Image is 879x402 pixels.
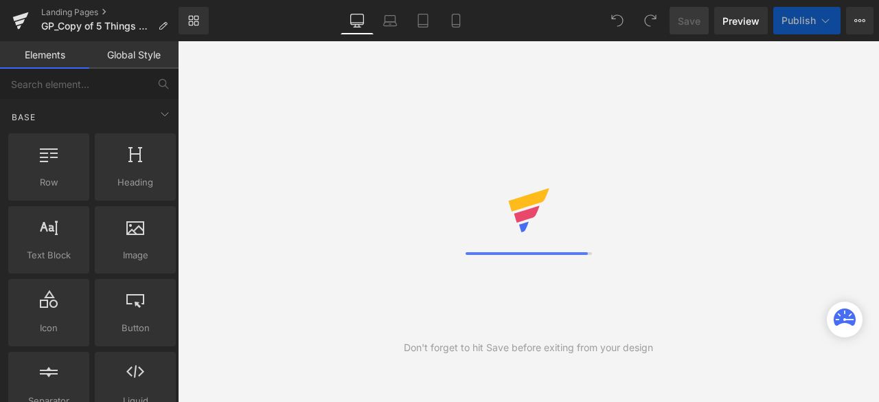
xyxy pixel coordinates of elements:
[374,7,407,34] a: Laptop
[604,7,631,34] button: Undo
[404,340,653,355] div: Don't forget to hit Save before exiting from your design
[637,7,664,34] button: Redo
[678,14,700,28] span: Save
[99,175,172,190] span: Heading
[12,175,85,190] span: Row
[439,7,472,34] a: Mobile
[99,248,172,263] span: Image
[846,7,874,34] button: More
[12,321,85,335] span: Icon
[773,7,841,34] button: Publish
[41,21,152,32] span: GP_Copy of 5 Things Causing Your Child's [MEDICAL_DATA]
[10,111,37,124] span: Base
[99,321,172,335] span: Button
[341,7,374,34] a: Desktop
[722,14,760,28] span: Preview
[781,15,816,26] span: Publish
[714,7,768,34] a: Preview
[89,41,179,69] a: Global Style
[12,248,85,263] span: Text Block
[179,7,209,34] a: New Library
[41,7,179,18] a: Landing Pages
[407,7,439,34] a: Tablet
